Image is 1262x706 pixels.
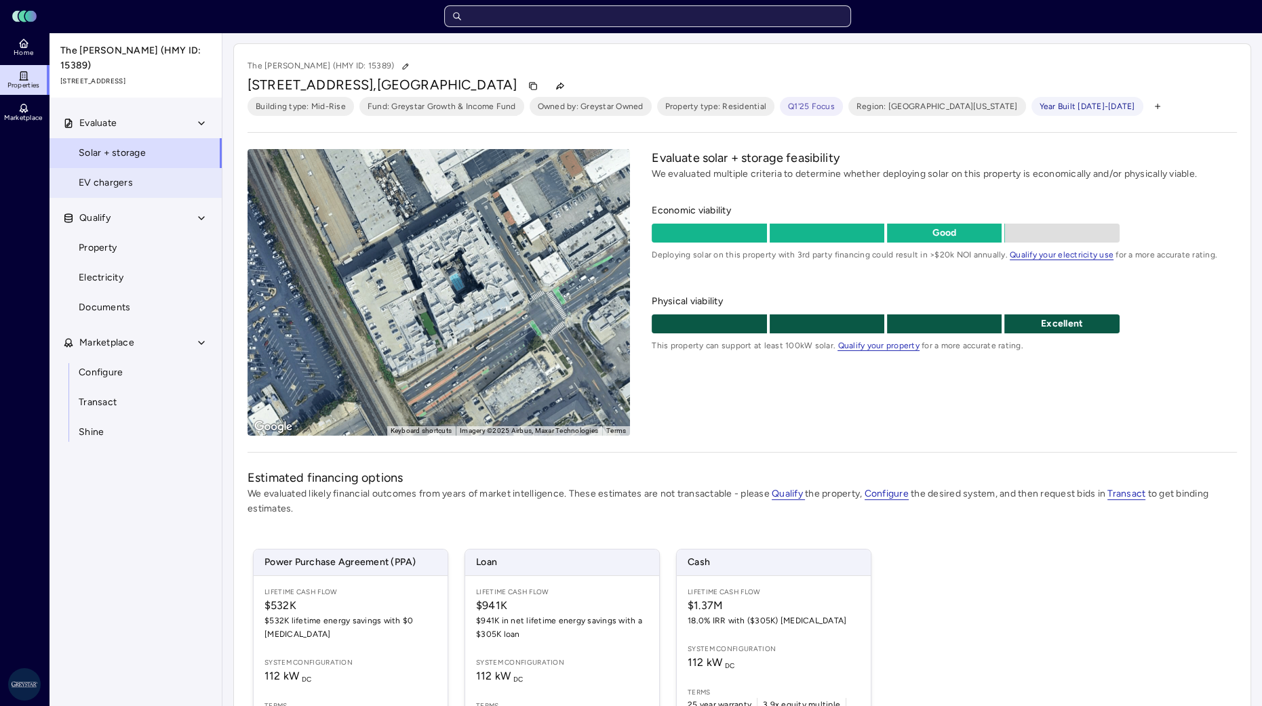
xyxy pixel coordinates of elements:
img: Google [251,418,296,436]
span: $941K [476,598,648,614]
button: Marketplace [50,328,223,358]
sub: DC [302,675,312,684]
span: [STREET_ADDRESS] [60,76,212,87]
img: Greystar AS [8,668,41,701]
button: Region: [GEOGRAPHIC_DATA][US_STATE] [848,97,1026,116]
button: Owned by: Greystar Owned [530,97,652,116]
span: Economic viability [652,203,1237,218]
span: Marketplace [4,114,42,122]
span: Fund: Greystar Growth & Income Fund [368,100,516,113]
span: System configuration [688,644,860,655]
p: We evaluated multiple criteria to determine whether deploying solar on this property is economica... [652,167,1237,182]
a: Qualify [772,488,805,499]
button: Keyboard shortcuts [391,426,452,436]
h2: Evaluate solar + storage feasibility [652,149,1237,167]
span: $532K lifetime energy savings with $0 [MEDICAL_DATA] [264,614,437,641]
a: Electricity [49,263,222,293]
p: The [PERSON_NAME] (HMY ID: 15389) [248,58,414,75]
a: Transact [49,388,222,417]
h2: Estimated financing options [248,469,1237,486]
a: Solar + storage [49,138,222,168]
span: [STREET_ADDRESS], [248,77,377,93]
span: $941K in net lifetime energy savings with a $305K loan [476,614,648,641]
span: Shine [79,425,104,440]
button: Building type: Mid-Rise [248,97,354,116]
a: Qualify your property [837,341,919,350]
span: Owned by: Greystar Owned [538,100,644,113]
span: EV chargers [79,175,133,190]
span: Solar + storage [79,146,146,161]
span: 112 kW [264,669,312,682]
button: Year Built [DATE]-[DATE] [1031,97,1143,116]
span: 18.0% IRR with ($305K) [MEDICAL_DATA] [688,614,860,627]
span: Properties [7,81,40,89]
a: Open this area in Google Maps (opens a new window) [251,418,296,436]
span: $532K [264,598,437,614]
span: Home [14,49,33,57]
a: Configure [49,358,222,388]
span: Property type: Residential [665,100,767,113]
sub: DC [513,675,524,684]
span: Transact [79,395,117,410]
span: Lifetime Cash Flow [476,587,648,598]
button: Evaluate [50,108,223,138]
p: Good [887,226,1002,241]
button: Qualify [50,203,223,233]
button: Property type: Residential [657,97,775,116]
span: Q1'25 Focus [788,100,835,113]
p: Excellent [1004,316,1119,331]
span: Power Purchase Agreement (PPA) [254,549,448,575]
span: Configure [79,365,123,380]
a: Terms [606,427,626,434]
span: Property [79,241,117,255]
span: System configuration [476,657,648,668]
button: Fund: Greystar Growth & Income Fund [359,97,524,116]
button: Q1'25 Focus [780,97,843,116]
a: Transact [1107,488,1145,499]
a: Documents [49,293,222,323]
p: We evaluated likely financial outcomes from years of market intelligence. These estimates are not... [248,486,1237,516]
a: Configure [865,488,909,499]
span: The [PERSON_NAME] (HMY ID: 15389) [60,43,212,73]
a: Qualify your electricity use [1010,250,1113,259]
span: Building type: Mid-Rise [256,100,346,113]
span: Cash [677,549,871,575]
span: Imagery ©2025 Airbus, Maxar Technologies [460,427,598,434]
span: Lifetime Cash Flow [688,587,860,598]
span: Marketplace [79,335,134,350]
span: System configuration [264,657,437,668]
span: Lifetime Cash Flow [264,587,437,598]
span: Evaluate [79,116,117,131]
a: EV chargers [49,168,222,198]
span: [GEOGRAPHIC_DATA] [377,77,517,93]
span: 112 kW [476,669,524,682]
span: 112 kW [688,656,735,669]
a: Property [49,233,222,263]
a: Shine [49,417,222,447]
sub: DC [725,661,735,670]
span: Documents [79,300,130,315]
span: Terms [688,687,860,698]
span: Region: [GEOGRAPHIC_DATA][US_STATE] [856,100,1018,113]
span: $1.37M [688,598,860,614]
span: Loan [465,549,659,575]
span: Deploying solar on this property with 3rd party financing could result in >$20k NOI annually. for... [652,248,1237,262]
span: This property can support at least 100kW solar. for a more accurate rating. [652,339,1237,352]
span: Year Built [DATE]-[DATE] [1040,100,1135,113]
span: Electricity [79,270,123,285]
span: Physical viability [652,294,1237,309]
span: Qualify [79,211,111,226]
